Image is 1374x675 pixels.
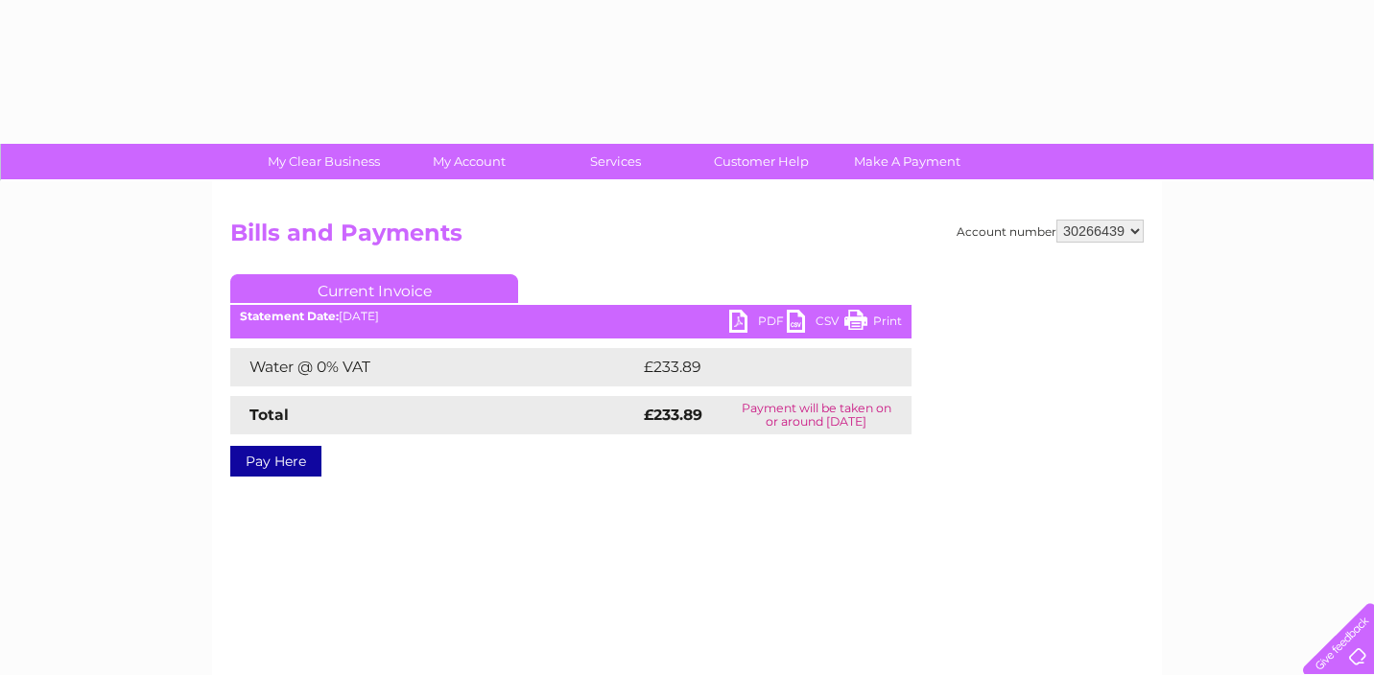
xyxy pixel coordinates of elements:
strong: £233.89 [644,406,702,424]
a: Services [536,144,695,179]
b: Statement Date: [240,309,339,323]
a: CSV [787,310,844,337]
td: £233.89 [639,348,878,386]
strong: Total [249,406,289,424]
a: Customer Help [682,144,841,179]
a: My Account [391,144,549,179]
a: Pay Here [230,446,321,477]
a: Current Invoice [230,274,518,303]
h2: Bills and Payments [230,220,1144,256]
td: Payment will be taken on or around [DATE] [721,396,912,434]
a: Print [844,310,902,337]
div: [DATE] [230,310,912,323]
a: PDF [729,310,787,337]
td: Water @ 0% VAT [230,348,639,386]
a: Make A Payment [828,144,986,179]
div: Account number [957,220,1144,243]
a: My Clear Business [245,144,403,179]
